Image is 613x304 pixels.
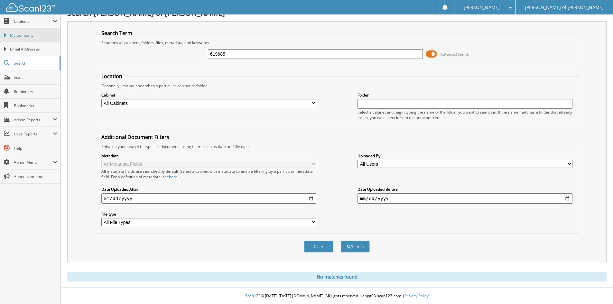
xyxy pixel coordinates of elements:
span: Admin Menu [14,160,53,165]
span: User Reports [14,131,53,137]
span: Announcements [14,174,57,179]
div: No matches found [67,272,607,281]
label: Folder [358,92,572,98]
iframe: Chat Widget [581,273,613,304]
label: File type [101,211,316,217]
span: Help [14,145,57,151]
span: Email Addresses [10,46,57,52]
span: My Company [10,32,57,38]
legend: Additional Document Filters [98,134,172,141]
legend: Location [98,73,125,80]
span: Reminders [14,89,57,94]
label: Date Uploaded After [101,187,316,192]
legend: Search Term [98,30,135,37]
div: All metadata fields are searched by default. Select a cabinet with metadata to enable filtering b... [101,169,316,180]
a: Privacy Policy [404,293,429,299]
button: Clear [304,241,333,253]
span: Advanced Search [441,52,469,57]
button: Search [341,241,370,253]
span: Admin Reports [14,117,53,123]
div: Enhance your search for specific documents using filters such as date and file type. [98,144,576,149]
div: Select a cabinet and begin typing the name of the folder you want to search in. If the name match... [358,109,572,120]
label: Metadata [101,153,316,159]
label: Date Uploaded Before [358,187,572,192]
span: Scan [14,75,57,80]
span: [PERSON_NAME] [464,5,500,9]
label: Uploaded By [358,153,572,159]
div: © [DATE]-[DATE] [DOMAIN_NAME]. All rights reserved | appg03-scan123-com | [61,288,613,304]
span: Scan123 [245,293,261,299]
input: start [101,193,316,204]
div: Optionally limit your search to a particular cabinet or folder [98,83,576,88]
a: here [169,174,177,180]
span: Cabinets [14,19,53,24]
input: end [358,193,572,204]
label: Cabinet [101,92,316,98]
div: Searches all cabinets, folders, files, metadata, and keywords [98,40,576,45]
img: scan123-logo-white.svg [6,3,55,12]
span: [PERSON_NAME] of [PERSON_NAME] [525,5,604,9]
span: Bookmarks [14,103,57,108]
span: Search [14,60,56,66]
